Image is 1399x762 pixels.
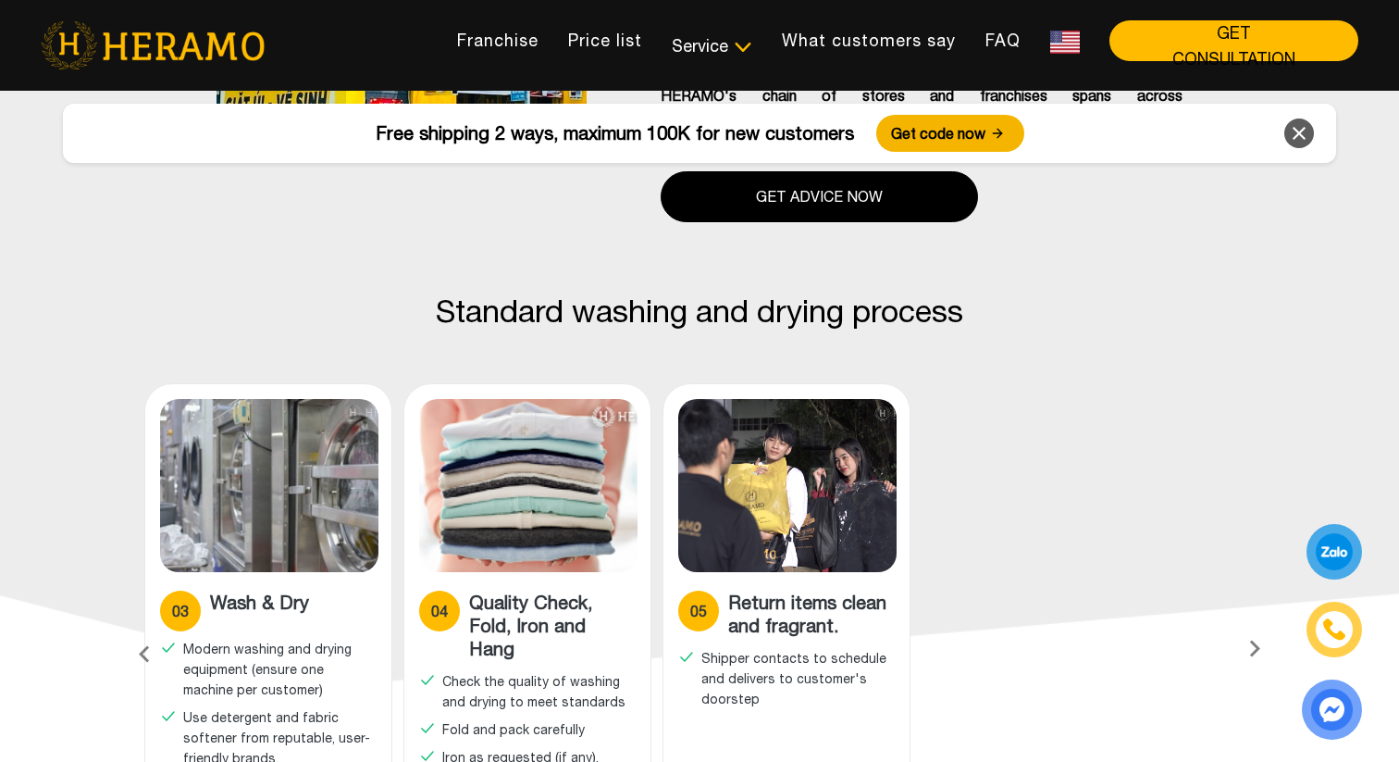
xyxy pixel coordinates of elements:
button: Get advice now [661,171,978,222]
button: Get code now [876,115,1024,152]
font: 05 [690,603,707,619]
font: GET CONSULTATION [1172,23,1295,69]
font: Quality Check, Fold, Iron and Hang [469,592,592,659]
font: 04 [431,603,448,619]
a: Price list [553,20,657,60]
img: heramo-standard-drying-process-step-5 [678,399,897,572]
img: checked.svg [678,648,695,665]
font: FAQ [985,31,1021,50]
button: GET CONSULTATION [1109,20,1358,61]
img: checked.svg [419,671,436,688]
img: heramo-standard-drying-process-step-4 [419,399,638,572]
font: 03 [172,603,189,619]
font: Shipper contacts to schedule and delivers to customer's doorstep [701,651,886,706]
img: heramo-logo.png [41,21,265,69]
img: checked.svg [160,639,177,656]
font: Franchise [457,31,539,50]
font: Standard washing and drying process [436,293,963,329]
font: Modern washing and drying equipment (ensure one machine per customer) [183,642,352,697]
a: FAQ [971,20,1035,60]
font: What customers say [782,31,956,50]
img: phone-icon [1324,619,1344,640]
a: phone-icon [1309,605,1359,655]
font: Fold and pack carefully [442,722,585,737]
a: Franchise [442,20,553,60]
img: checked.svg [419,719,436,736]
img: subToggleIcon [733,38,752,56]
font: Get code now [891,125,985,142]
font: Check the quality of washing and drying to meet standards [442,674,625,709]
img: heramo-standard-drying-process-step-7 [160,399,378,572]
font: Get advice now [756,188,883,205]
font: Service [672,36,728,56]
a: GET CONSULTATION [1095,51,1358,68]
img: Flag_of_US.png [1050,31,1080,54]
a: What customers say [767,20,971,60]
font: Price list [568,31,642,50]
font: Return items clean and fragrant. [728,592,886,636]
font: Wash & Dry [210,592,309,613]
font: Free shipping 2 ways, maximum 100K for new customers [376,122,854,144]
img: checked.svg [160,707,177,724]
